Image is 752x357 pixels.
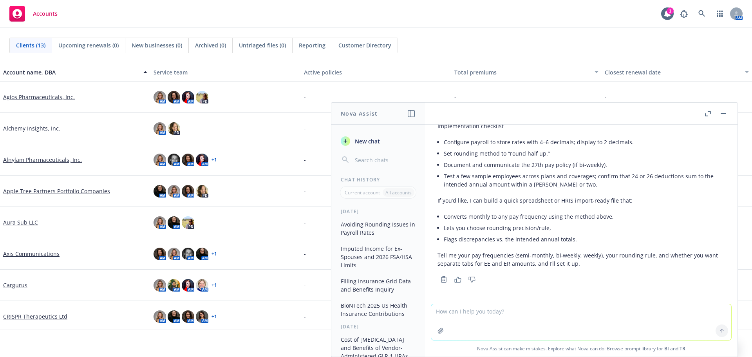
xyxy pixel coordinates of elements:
[451,63,602,82] button: Total premiums
[437,251,725,268] p: Tell me your pay frequencies (semi‑monthly, bi‑weekly, weekly), your rounding rule, and whether y...
[132,41,182,49] span: New businesses (0)
[168,91,180,103] img: photo
[338,41,391,49] span: Customer Directory
[304,250,306,258] span: -
[154,310,166,323] img: photo
[196,248,208,260] img: photo
[196,91,208,103] img: photo
[341,109,378,118] h1: Nova Assist
[168,216,180,229] img: photo
[353,137,380,145] span: New chat
[338,299,419,320] button: BioNTech 2025 US Health Insurance Contributions
[454,93,456,101] span: -
[304,218,306,227] span: -
[712,6,728,22] a: Switch app
[338,218,419,239] button: Avoiding Rounding Issues in Payroll Rates
[3,93,75,101] a: Agios Pharmaceuticals, Inc.
[168,310,180,323] img: photo
[338,242,419,272] button: Imputed Income for Ex-Spouses and 2026 FSA/HSA Limits
[3,156,82,164] a: Alnylam Pharmaceuticals, Inc.
[3,187,110,195] a: Apple Tree Partners Portfolio Companies
[168,279,180,292] img: photo
[304,124,306,132] span: -
[182,216,194,229] img: photo
[33,11,58,17] span: Accounts
[3,68,139,76] div: Account name, DBA
[694,6,710,22] a: Search
[196,154,208,166] img: photo
[338,134,419,148] button: New chat
[3,312,67,321] a: CRISPR Therapeutics Ltd
[437,122,725,130] p: Implementation checklist
[3,250,60,258] a: Axis Communications
[168,154,180,166] img: photo
[304,93,306,101] span: -
[444,170,725,190] li: Test a few sample employees across plans and coverages; confirm that 24 or 26 deductions sum to t...
[444,136,725,148] li: Configure payroll to store rates with 4–6 decimals; display to 2 decimals.
[195,41,226,49] span: Archived (0)
[304,187,306,195] span: -
[331,176,425,183] div: Chat History
[331,323,425,330] div: [DATE]
[466,274,478,285] button: Thumbs down
[299,41,325,49] span: Reporting
[196,310,208,323] img: photo
[3,281,27,289] a: Cargurus
[58,41,119,49] span: Upcoming renewals (0)
[304,68,448,76] div: Active policies
[182,248,194,260] img: photo
[150,63,301,82] button: Service team
[211,314,217,319] a: + 1
[440,276,447,283] svg: Copy to clipboard
[331,208,425,215] div: [DATE]
[454,68,590,76] div: Total premiums
[304,312,306,321] span: -
[345,189,380,196] p: Current account
[16,41,45,49] span: Clients (13)
[168,122,180,135] img: photo
[182,310,194,323] img: photo
[154,91,166,103] img: photo
[444,148,725,159] li: Set rounding method to “round half up.”
[239,41,286,49] span: Untriaged files (0)
[154,154,166,166] img: photo
[605,68,740,76] div: Closest renewal date
[676,6,692,22] a: Report a Bug
[338,275,419,296] button: Filling Insurance Grid Data and Benefits Inquiry
[196,185,208,198] img: photo
[664,345,669,352] a: BI
[444,159,725,170] li: Document and communicate the 27th pay policy (if bi‑weekly).
[154,185,166,198] img: photo
[437,196,725,205] p: If you’d like, I can build a quick spreadsheet or HRIS import-ready file that:
[3,124,60,132] a: Alchemy Insights, Inc.
[301,63,451,82] button: Active policies
[680,345,685,352] a: TR
[211,283,217,288] a: + 1
[182,185,194,198] img: photo
[168,248,180,260] img: photo
[154,122,166,135] img: photo
[304,156,306,164] span: -
[353,154,416,165] input: Search chats
[182,279,194,292] img: photo
[154,248,166,260] img: photo
[196,279,208,292] img: photo
[667,7,674,14] div: 1
[385,189,412,196] p: All accounts
[444,234,725,245] li: Flags discrepancies vs. the intended annual totals.
[154,216,166,229] img: photo
[211,252,217,256] a: + 1
[154,68,298,76] div: Service team
[444,211,725,222] li: Converts monthly to any pay frequency using the method above,
[168,185,180,198] img: photo
[182,91,194,103] img: photo
[602,63,752,82] button: Closest renewal date
[6,3,61,25] a: Accounts
[154,279,166,292] img: photo
[605,93,607,101] span: -
[211,158,217,162] a: + 1
[182,154,194,166] img: photo
[304,281,306,289] span: -
[3,218,38,227] a: Aura Sub LLC
[428,341,734,357] span: Nova Assist can make mistakes. Explore what Nova can do: Browse prompt library for and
